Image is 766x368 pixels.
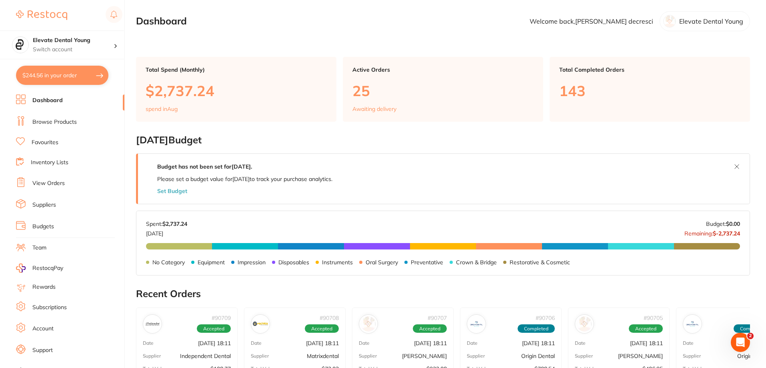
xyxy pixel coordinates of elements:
p: [DATE] 18:11 [522,340,555,346]
span: Completed [518,324,555,333]
a: Rewards [32,283,56,291]
iframe: Intercom live chat [731,333,750,352]
a: Favourites [32,139,58,147]
p: Supplier [251,353,269,359]
strong: Budget has not been set for [DATE] . [157,163,252,170]
img: Independent Dental [145,316,160,332]
p: [PERSON_NAME] [402,353,447,359]
p: Switch account [33,46,114,54]
p: Origin Dental [521,353,555,359]
img: Adam Dental [577,316,592,332]
p: Spent: [146,221,187,227]
h4: Elevate Dental Young [33,36,114,44]
h2: Recent Orders [136,288,750,300]
p: Awaiting delivery [352,106,396,112]
a: RestocqPay [16,263,63,273]
p: [PERSON_NAME] [618,353,663,359]
span: Accepted [629,324,663,333]
p: Impression [238,259,266,265]
p: Active Orders [352,66,534,73]
p: Date [143,340,154,346]
a: Subscriptions [32,304,67,312]
p: Supplier [575,353,593,359]
p: Please set a budget value for [DATE] to track your purchase analytics. [157,176,332,182]
p: Supplier [359,353,377,359]
span: RestocqPay [32,264,63,272]
p: Restorative & Cosmetic [510,259,570,265]
strong: $-2,737.24 [713,230,740,237]
a: Total Spend (Monthly)$2,737.24spend inAug [136,57,336,122]
p: Independent Dental [180,353,231,359]
a: Active Orders25Awaiting delivery [343,57,543,122]
span: 2 [747,333,754,339]
p: [DATE] 18:11 [630,340,663,346]
a: Dashboard [32,97,63,105]
a: Suppliers [32,201,56,209]
a: Support [32,346,53,354]
img: Elevate Dental Young [12,37,28,53]
p: 143 [559,82,740,99]
p: # 90706 [536,315,555,321]
p: Matrixdental [307,353,339,359]
a: Restocq Logo [16,6,67,24]
a: Inventory Lists [31,159,68,167]
p: spend in Aug [146,106,178,112]
img: Henry Schein Halas [361,316,376,332]
a: Budgets [32,223,54,231]
p: Budget: [706,221,740,227]
p: Date [251,340,262,346]
p: No Category [152,259,185,265]
span: Accepted [305,324,339,333]
p: 25 [352,82,534,99]
img: Origin Dental [685,316,700,332]
button: $244.56 in your order [16,66,108,85]
p: [DATE] [146,227,187,237]
img: Origin Dental [469,316,484,332]
img: Matrixdental [253,316,268,332]
p: Date [359,340,370,346]
img: Restocq Logo [16,10,67,20]
h2: [DATE] Budget [136,135,750,146]
p: Date [683,340,694,346]
p: Date [575,340,586,346]
strong: $2,737.24 [162,220,187,227]
p: [DATE] 18:11 [306,340,339,346]
p: Welcome back, [PERSON_NAME] decresci [530,18,653,25]
strong: $0.00 [726,220,740,227]
p: Remaining: [684,227,740,237]
p: Total Completed Orders [559,66,740,73]
p: # 90708 [320,315,339,321]
a: Team [32,244,46,252]
p: Elevate Dental Young [679,18,743,25]
p: [DATE] 18:11 [198,340,231,346]
img: RestocqPay [16,263,26,273]
a: Total Completed Orders143 [550,57,750,122]
p: Instruments [322,259,353,265]
a: View Orders [32,179,65,187]
p: Supplier [143,353,161,359]
p: Date [467,340,478,346]
p: # 90707 [428,315,447,321]
p: $2,737.24 [146,82,327,99]
span: Accepted [413,324,447,333]
p: # 90709 [212,315,231,321]
a: Browse Products [32,118,77,126]
p: Equipment [198,259,225,265]
p: Disposables [278,259,309,265]
p: Oral Surgery [366,259,398,265]
p: Supplier [683,353,701,359]
button: Set Budget [157,188,187,194]
p: [DATE] 18:11 [414,340,447,346]
p: Preventative [411,259,443,265]
p: Crown & Bridge [456,259,497,265]
p: Supplier [467,353,485,359]
p: Total Spend (Monthly) [146,66,327,73]
a: Account [32,325,54,333]
span: Accepted [197,324,231,333]
h2: Dashboard [136,16,187,27]
p: # 90705 [644,315,663,321]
